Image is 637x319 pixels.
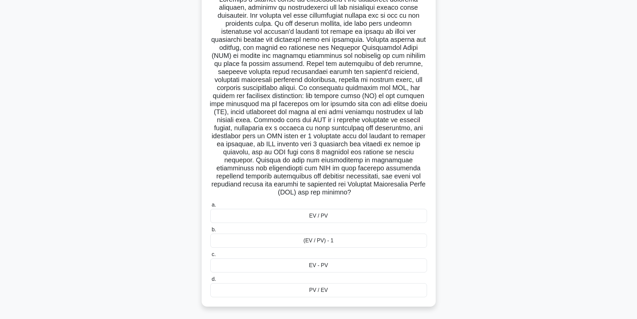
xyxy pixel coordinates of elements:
[210,283,427,297] div: PV / EV
[212,227,216,232] span: b.
[212,276,216,282] span: d.
[212,251,216,257] span: c.
[212,202,216,208] span: a.
[210,209,427,223] div: EV / PV
[210,234,427,248] div: (EV / PV) - 1
[210,258,427,272] div: EV - PV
